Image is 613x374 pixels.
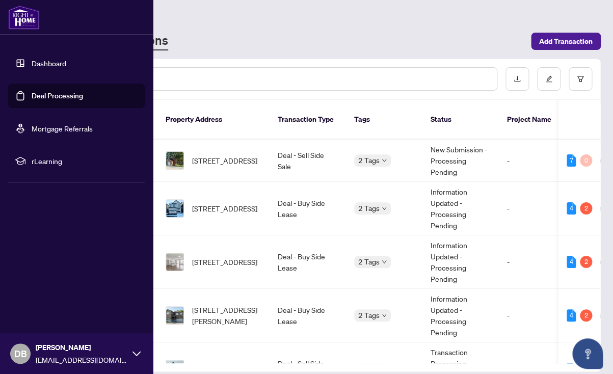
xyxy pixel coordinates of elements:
[358,202,380,214] span: 2 Tags
[32,155,138,167] span: rLearning
[346,100,422,140] th: Tags
[567,202,576,215] div: 4
[422,140,499,182] td: New Submission - Processing Pending
[499,289,560,342] td: -
[192,203,257,214] span: [STREET_ADDRESS]
[505,67,529,91] button: download
[580,154,592,167] div: 0
[514,75,521,83] span: download
[32,124,93,133] a: Mortgage Referrals
[157,100,270,140] th: Property Address
[577,75,584,83] span: filter
[422,182,499,235] td: Information Updated - Processing Pending
[499,140,560,182] td: -
[270,235,346,289] td: Deal - Buy Side Lease
[358,154,380,166] span: 2 Tags
[545,75,552,83] span: edit
[499,100,560,140] th: Project Name
[537,67,561,91] button: edit
[14,346,27,361] span: DB
[192,256,257,268] span: [STREET_ADDRESS]
[192,304,261,327] span: [STREET_ADDRESS][PERSON_NAME]
[8,5,40,30] img: logo
[382,313,387,318] span: down
[166,200,183,217] img: thumbnail-img
[422,289,499,342] td: Information Updated - Processing Pending
[270,182,346,235] td: Deal - Buy Side Lease
[382,158,387,163] span: down
[580,309,592,322] div: 2
[36,342,127,353] span: [PERSON_NAME]
[569,67,592,91] button: filter
[499,182,560,235] td: -
[539,33,593,49] span: Add Transaction
[32,91,83,100] a: Deal Processing
[382,259,387,264] span: down
[270,289,346,342] td: Deal - Buy Side Lease
[36,354,127,365] span: [EMAIL_ADDRESS][DOMAIN_NAME]
[358,256,380,268] span: 2 Tags
[32,59,66,68] a: Dashboard
[499,235,560,289] td: -
[270,140,346,182] td: Deal - Sell Side Sale
[567,309,576,322] div: 4
[166,307,183,324] img: thumbnail-img
[567,154,576,167] div: 7
[358,309,380,321] span: 2 Tags
[192,155,257,166] span: [STREET_ADDRESS]
[270,100,346,140] th: Transaction Type
[580,256,592,268] div: 2
[422,235,499,289] td: Information Updated - Processing Pending
[567,256,576,268] div: 4
[580,202,592,215] div: 2
[531,33,601,50] button: Add Transaction
[382,206,387,211] span: down
[166,253,183,271] img: thumbnail-img
[166,152,183,169] img: thumbnail-img
[572,338,603,369] button: Open asap
[422,100,499,140] th: Status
